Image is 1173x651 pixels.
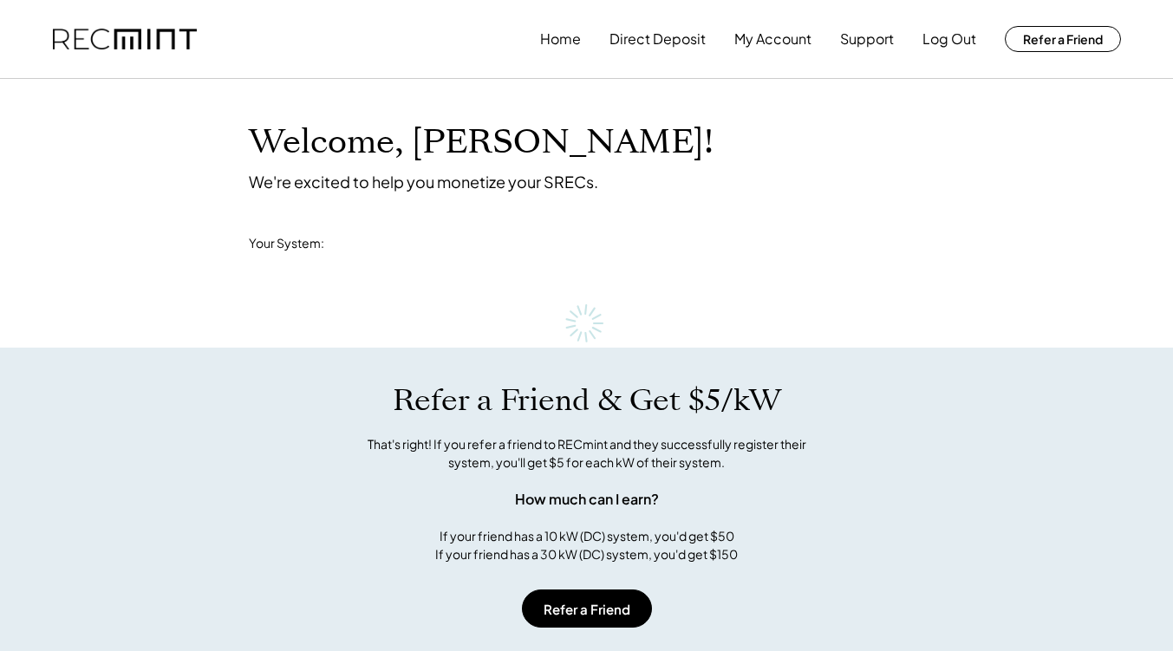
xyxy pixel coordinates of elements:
[393,382,781,419] h1: Refer a Friend & Get $5/kW
[840,22,894,56] button: Support
[515,489,659,510] div: How much can I earn?
[922,22,976,56] button: Log Out
[249,122,714,163] h1: Welcome, [PERSON_NAME]!
[249,172,598,192] div: We're excited to help you monetize your SRECs.
[734,22,811,56] button: My Account
[540,22,581,56] button: Home
[1005,26,1121,52] button: Refer a Friend
[349,435,825,472] div: That's right! If you refer a friend to RECmint and they successfully register their system, you'l...
[435,527,738,563] div: If your friend has a 10 kW (DC) system, you'd get $50 If your friend has a 30 kW (DC) system, you...
[249,235,324,252] div: Your System:
[53,29,197,50] img: recmint-logotype%403x.png
[522,589,652,628] button: Refer a Friend
[609,22,706,56] button: Direct Deposit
